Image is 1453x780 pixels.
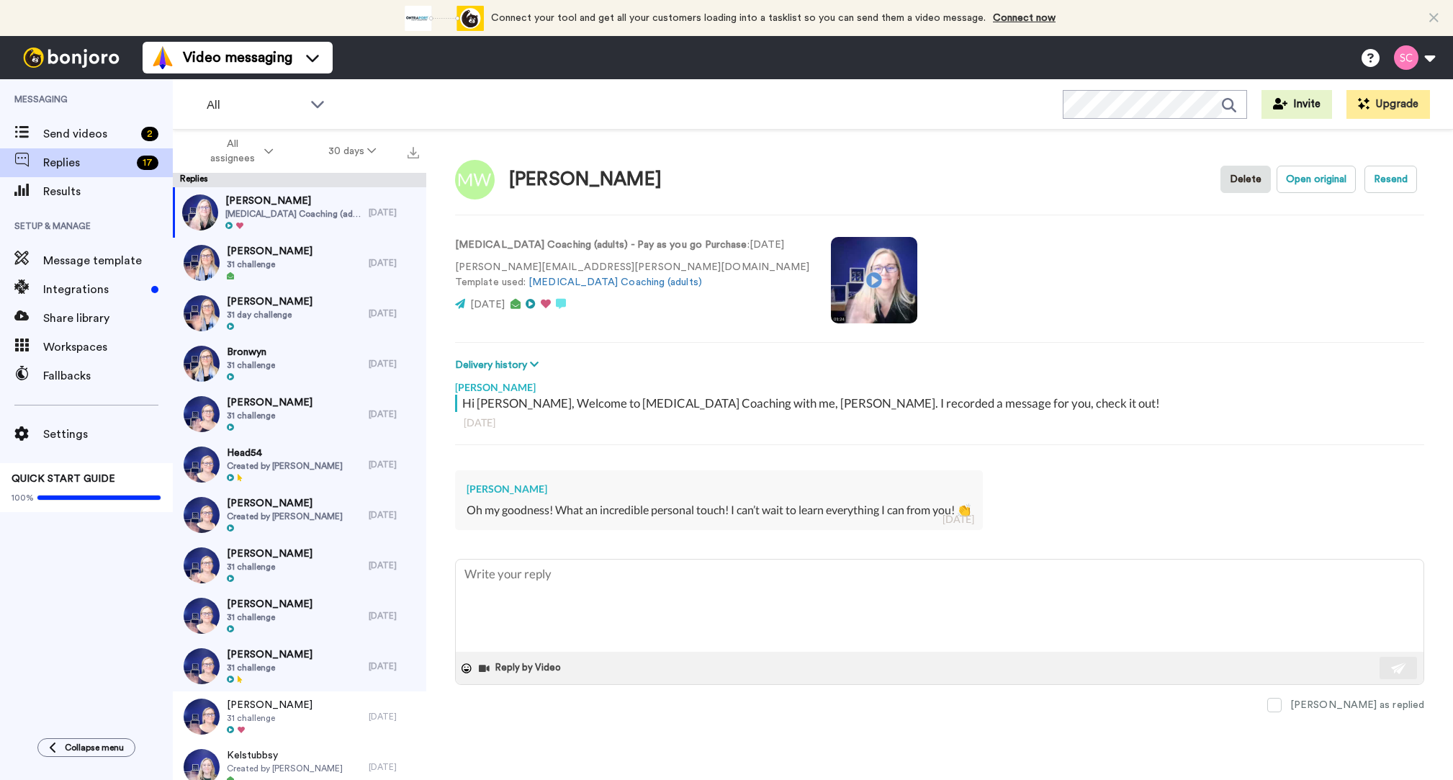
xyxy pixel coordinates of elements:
div: Hi [PERSON_NAME], Welcome to [MEDICAL_DATA] Coaching with me, [PERSON_NAME]. I recorded a message... [462,395,1421,412]
span: Created by [PERSON_NAME] [227,511,343,522]
span: [PERSON_NAME] [227,244,312,259]
span: All [207,97,303,114]
img: export.svg [408,147,419,158]
div: animation [405,6,484,31]
span: 100% [12,492,34,503]
div: [DATE] [369,459,419,470]
div: [DATE] [369,509,419,521]
span: Connect your tool and get all your customers loading into a tasklist so you can send them a video... [491,13,986,23]
a: [PERSON_NAME]Created by [PERSON_NAME][DATE] [173,490,426,540]
img: b7793d86-7a9c-4f55-8369-982c5123c3c8-thumb.jpg [184,245,220,281]
div: [PERSON_NAME] [455,373,1424,395]
img: c766bf58-b284-442d-8ced-4c90aabf7f3e-thumb.jpg [182,194,218,230]
img: send-white.svg [1391,663,1407,674]
a: [PERSON_NAME]31 challenge[DATE] [173,389,426,439]
span: Bronwyn [227,345,275,359]
div: [DATE] [369,257,419,269]
a: [PERSON_NAME]31 challenge[DATE] [173,238,426,288]
span: 31 challenge [227,359,275,371]
span: 31 challenge [227,259,312,270]
img: bj-logo-header-white.svg [17,48,125,68]
img: 3e3730bd-7e69-4e03-8b7e-c050c91f8fac-thumb.jpg [184,547,220,583]
span: 31 challenge [227,662,312,673]
a: Head54Created by [PERSON_NAME][DATE] [173,439,426,490]
img: ff1317af-7b42-47fb-a4a1-3d14ed2c6bc0-thumb.jpg [184,447,220,483]
span: [DATE] [470,300,505,310]
span: Created by [PERSON_NAME] [227,763,343,774]
span: Share library [43,310,173,327]
span: Settings [43,426,173,443]
div: [DATE] [369,711,419,722]
span: [PERSON_NAME] [227,647,312,662]
span: [PERSON_NAME] [227,295,312,309]
div: [DATE] [369,207,419,218]
div: [DATE] [369,358,419,369]
button: Upgrade [1346,90,1430,119]
div: Replies [173,173,426,187]
img: Image of Melanie Warren [455,160,495,200]
span: 31 challenge [227,561,312,573]
div: Oh my goodness! What an incredible personal touch! I can’t wait to learn everything I can from yo... [467,502,971,519]
span: Workspaces [43,339,173,356]
span: Integrations [43,281,145,298]
button: 30 days [301,138,404,164]
a: [PERSON_NAME][MEDICAL_DATA] Coaching (adults) - Pay as you go Purchase[DATE] [173,187,426,238]
div: 17 [137,156,158,170]
a: Invite [1261,90,1332,119]
button: All assignees [176,131,301,171]
a: Bronwyn31 challenge[DATE] [173,339,426,389]
img: d5b5dd30-17db-49b0-9eb7-3d8851071449-thumb.jpg [184,295,220,331]
span: [PERSON_NAME] [225,194,361,208]
button: Resend [1364,166,1417,193]
button: Open original [1277,166,1356,193]
span: 31 challenge [227,712,312,724]
div: [DATE] [369,308,419,319]
a: [MEDICAL_DATA] Coaching (adults) [528,277,702,287]
div: [DATE] [369,560,419,571]
img: c7a8aa82-ae1e-4bda-b809-ac54aa773da8-thumb.jpg [184,346,220,382]
span: Video messaging [183,48,292,68]
span: [PERSON_NAME] [227,395,312,410]
span: 31 challenge [227,410,312,421]
img: 3900969a-d055-4dff-a80d-0c7e7e175917-thumb.jpg [184,598,220,634]
div: [DATE] [943,512,974,526]
span: Message template [43,252,173,269]
span: [PERSON_NAME] [227,597,312,611]
div: [DATE] [464,416,1416,430]
strong: [MEDICAL_DATA] Coaching (adults) - Pay as you go Purchase [455,240,747,250]
span: Head54 [227,446,343,460]
span: [PERSON_NAME] [227,496,343,511]
div: [DATE] [369,660,419,672]
div: [PERSON_NAME] [467,482,971,496]
button: Export all results that match these filters now. [403,140,423,162]
button: Delivery history [455,357,543,373]
img: vm-color.svg [151,46,174,69]
a: [PERSON_NAME]31 challenge[DATE] [173,691,426,742]
span: Replies [43,154,131,171]
button: Delete [1220,166,1271,193]
span: Kelstubbsy [227,748,343,763]
a: Connect now [993,13,1056,23]
img: 0e7198b1-66a5-4e7d-bf72-61963c3811bf-thumb.jpg [184,699,220,735]
div: [DATE] [369,610,419,622]
div: 2 [141,127,158,141]
span: 31 day challenge [227,309,312,320]
div: [DATE] [369,408,419,420]
span: Collapse menu [65,742,124,753]
button: Collapse menu [37,738,135,757]
span: [PERSON_NAME] [227,698,312,712]
span: Created by [PERSON_NAME] [227,460,343,472]
div: [PERSON_NAME] as replied [1290,698,1424,712]
span: Send videos [43,125,135,143]
a: [PERSON_NAME]31 challenge[DATE] [173,591,426,641]
span: All assignees [203,137,261,166]
img: dac2b945-e15e-4e34-8860-b8ba4cc972f4-thumb.jpg [184,497,220,533]
img: 4b9a5bd8-0465-4cc0-b297-e3c54a259126-thumb.jpg [184,396,220,432]
img: 14e50240-0749-4014-b0cb-2a30016a832f-thumb.jpg [184,648,220,684]
span: Results [43,183,173,200]
span: [PERSON_NAME] [227,547,312,561]
a: [PERSON_NAME]31 challenge[DATE] [173,540,426,591]
span: [MEDICAL_DATA] Coaching (adults) - Pay as you go Purchase [225,208,361,220]
a: [PERSON_NAME]31 day challenge[DATE] [173,288,426,339]
div: [DATE] [369,761,419,773]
